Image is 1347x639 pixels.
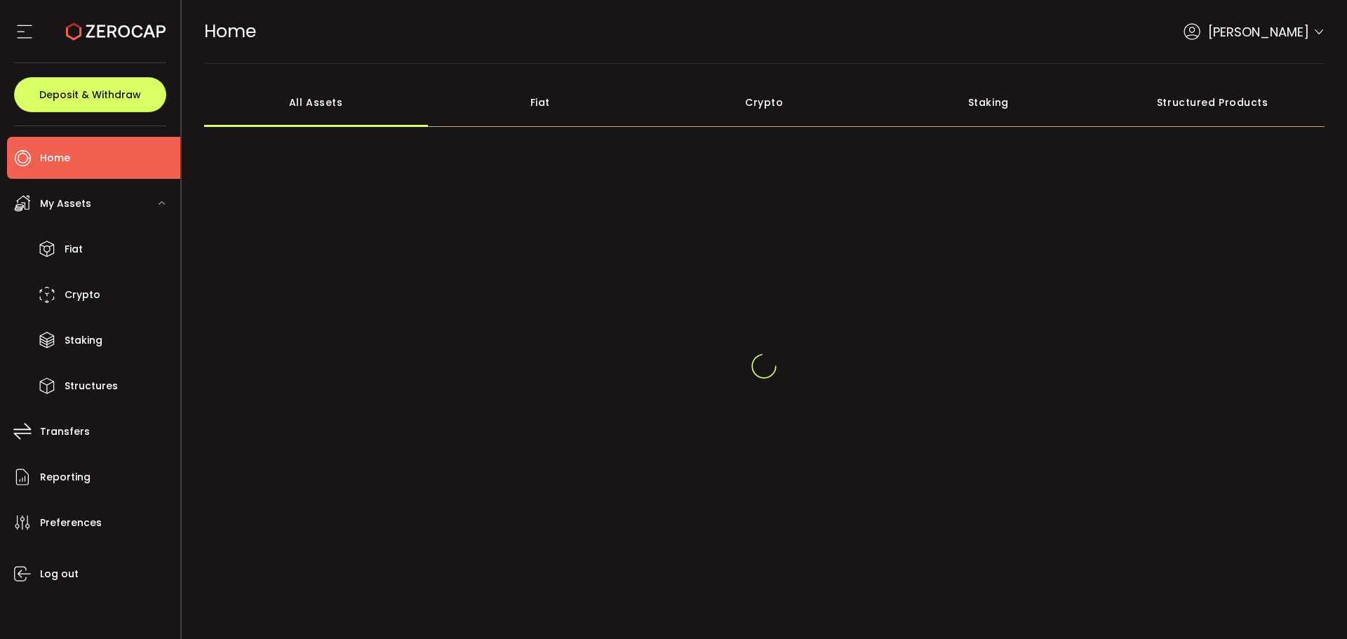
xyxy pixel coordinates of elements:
div: Fiat [428,78,652,127]
div: Crypto [652,78,877,127]
span: Preferences [40,513,102,533]
span: Structures [65,376,118,396]
span: [PERSON_NAME] [1208,22,1309,41]
span: Home [40,148,70,168]
span: My Assets [40,194,91,214]
span: Staking [65,330,102,351]
span: Fiat [65,239,83,260]
span: Transfers [40,422,90,442]
span: Log out [40,564,79,584]
div: Staking [876,78,1101,127]
span: Reporting [40,467,91,487]
button: Deposit & Withdraw [14,77,166,112]
span: Home [204,19,256,43]
span: Deposit & Withdraw [39,90,141,100]
span: Crypto [65,285,100,305]
div: Structured Products [1101,78,1325,127]
div: All Assets [204,78,429,127]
